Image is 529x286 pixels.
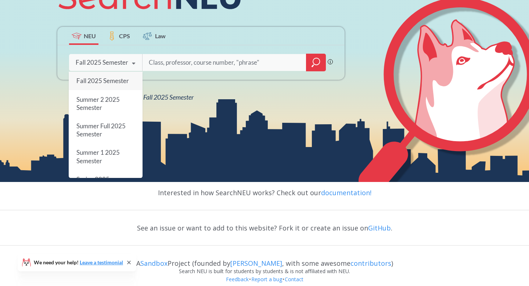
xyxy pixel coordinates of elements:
div: magnifying glass [306,54,326,71]
span: Summer 1 2025 Semester [76,149,120,165]
a: contributors [350,259,391,268]
a: [PERSON_NAME] [230,259,282,268]
span: NEU [84,32,96,40]
a: Report a bug [251,276,283,283]
a: Feedback [226,276,249,283]
span: Summer Full 2025 Semester [76,122,126,138]
span: Summer 2 2025 Semester [76,96,120,111]
svg: magnifying glass [312,57,320,68]
span: Law [155,32,166,40]
a: GitHub [368,224,391,232]
span: NEU Fall 2025 Semester [129,93,194,101]
a: Contact [284,276,304,283]
div: Fall 2025 Semester [76,58,128,67]
a: documentation! [321,188,371,197]
input: Class, professor, course number, "phrase" [148,55,301,70]
span: Fall 2025 Semester [76,77,129,85]
a: Sandbox [140,259,168,268]
span: Spring 2025 Semester [76,175,109,191]
span: CPS [119,32,130,40]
